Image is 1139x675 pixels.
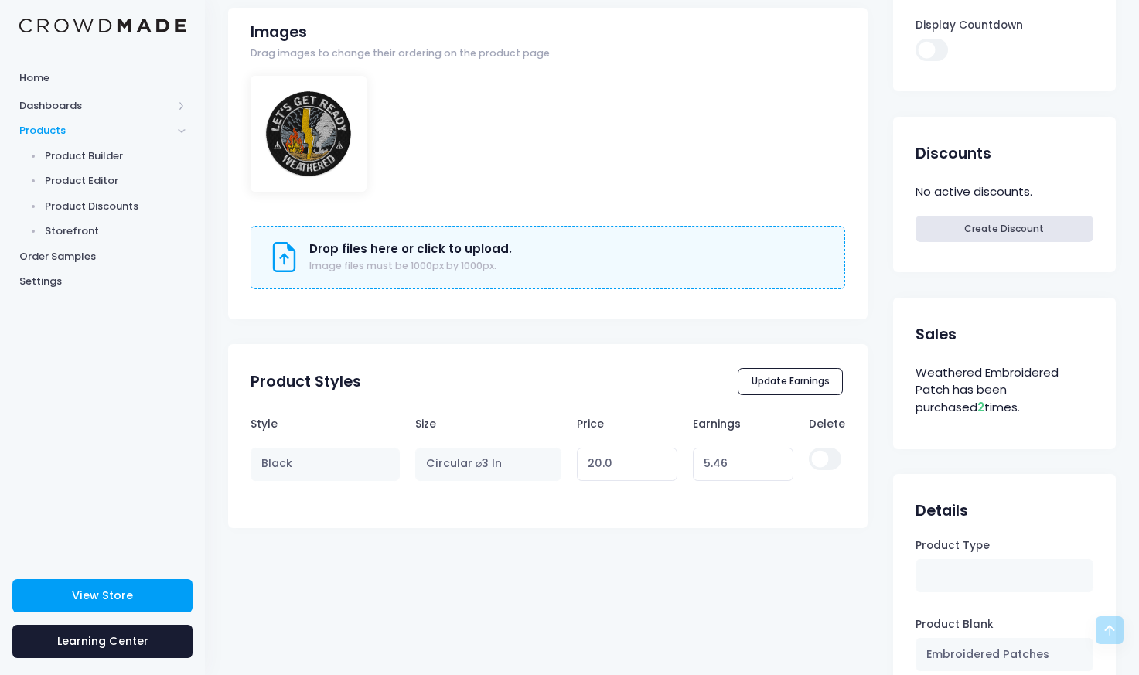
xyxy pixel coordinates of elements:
[19,274,186,289] span: Settings
[309,242,512,256] h3: Drop files here or click to upload.
[19,249,186,264] span: Order Samples
[916,502,968,520] h2: Details
[916,538,990,554] label: Product Type
[916,181,1093,203] div: No active discounts.
[12,579,193,612] a: View Store
[45,173,186,189] span: Product Editor
[19,70,186,86] span: Home
[408,408,569,439] th: Size
[19,98,172,114] span: Dashboards
[45,199,186,214] span: Product Discounts
[19,19,186,33] img: Logo
[916,18,1023,33] label: Display Countdown
[45,223,186,239] span: Storefront
[57,633,148,649] span: Learning Center
[251,408,408,439] th: Style
[916,216,1093,242] a: Create Discount
[685,408,801,439] th: Earnings
[251,373,361,390] h2: Product Styles
[569,408,685,439] th: Price
[19,123,172,138] span: Products
[738,368,843,394] button: Update Earnings
[977,399,984,415] span: 2
[12,625,193,658] a: Learning Center
[309,259,496,272] span: Image files must be 1000px by 1000px.
[251,23,307,41] h2: Images
[72,588,133,603] span: View Store
[801,408,845,439] th: Delete
[916,362,1093,419] div: Weathered Embroidered Patch has been purchased times.
[251,46,552,61] span: Drag images to change their ordering on the product page.
[916,617,994,632] label: Product Blank
[916,145,991,162] h2: Discounts
[916,326,957,343] h2: Sales
[45,148,186,164] span: Product Builder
